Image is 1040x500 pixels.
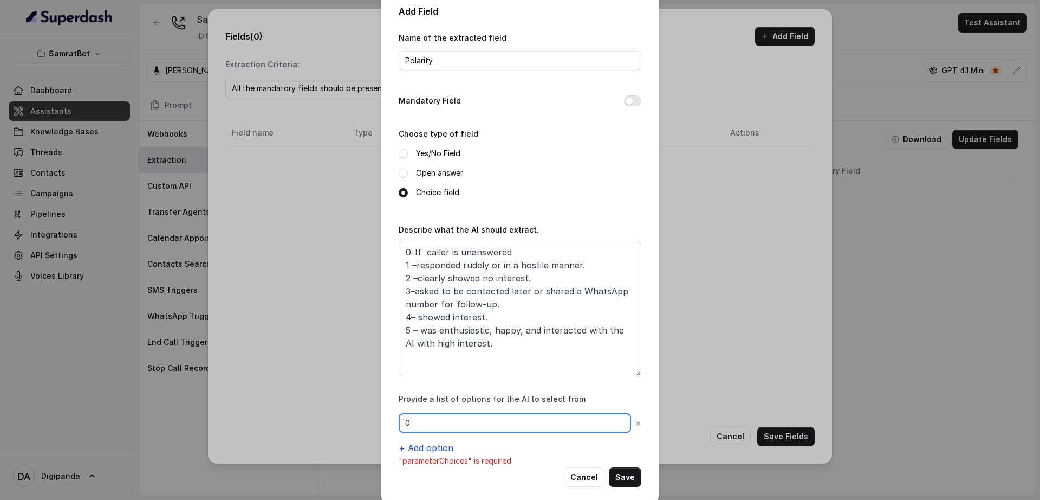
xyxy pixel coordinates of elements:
button: Cancel [564,467,604,487]
label: Name of the extracted field [399,33,506,42]
label: Choose type of field [399,129,478,138]
textarea: 0-If caller is unanswered 1 –responded rudely or in a hostile manner. 2 –clearly showed no intere... [399,241,641,376]
label: Choice field [416,186,459,199]
button: Save [609,467,641,487]
button: × [635,416,641,430]
label: Mandatory Field [399,94,461,107]
input: Option 1 [399,413,631,433]
h2: Add Field [399,5,641,18]
label: Yes/No Field [416,147,460,160]
button: + Add option [399,441,453,454]
label: Provide a list of options for the AI to select from [399,394,586,405]
label: Describe what the AI should extract. [399,225,539,234]
p: "parameterChoices" is required [399,454,641,467]
label: Open answer [416,166,463,180]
